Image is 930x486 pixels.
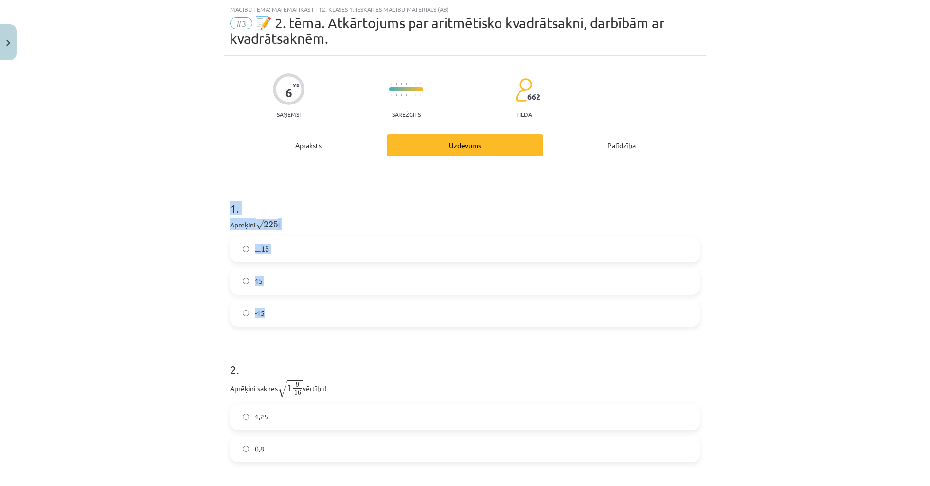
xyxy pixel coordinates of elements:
p: Sarežģīts [392,111,421,118]
span: 16 [294,390,301,395]
img: icon-short-line-57e1e144782c952c97e751825c79c345078a6d821885a25fce030b3d8c18986b.svg [401,83,402,85]
img: icon-short-line-57e1e144782c952c97e751825c79c345078a6d821885a25fce030b3d8c18986b.svg [401,94,402,96]
span: 225 [264,221,278,228]
div: Mācību tēma: Matemātikas i - 12. klases 1. ieskaites mācību materiāls (ab) [230,6,700,13]
div: Apraksts [230,134,387,156]
img: icon-close-lesson-0947bae3869378f0d4975bcd49f059093ad1ed9edebbc8119c70593378902aed.svg [6,40,10,46]
img: icon-short-line-57e1e144782c952c97e751825c79c345078a6d821885a25fce030b3d8c18986b.svg [406,94,407,96]
input: 1,25 [243,414,249,420]
img: icon-short-line-57e1e144782c952c97e751825c79c345078a6d821885a25fce030b3d8c18986b.svg [420,94,421,96]
img: students-c634bb4e5e11cddfef0936a35e636f08e4e9abd3cc4e673bd6f9a4125e45ecb1.svg [515,78,532,102]
input: -15 [243,310,249,316]
p: Saņemsi [273,111,304,118]
span: ± [255,246,261,252]
p: Aprēķini saknes vērtību! [230,379,700,398]
h1: 1 . [230,185,700,215]
img: icon-short-line-57e1e144782c952c97e751825c79c345078a6d821885a25fce030b3d8c18986b.svg [415,83,416,85]
span: #3 [230,17,252,29]
img: icon-short-line-57e1e144782c952c97e751825c79c345078a6d821885a25fce030b3d8c18986b.svg [391,83,392,85]
span: 1,25 [255,412,268,422]
h1: 2 . [230,346,700,376]
span: XP [293,83,299,88]
div: 6 [286,86,292,100]
p: pilda [516,111,532,118]
input: 15 [243,278,249,284]
span: 662 [527,92,540,101]
input: 0,8 [243,446,249,452]
p: Aprēķini ! [230,218,700,230]
img: icon-short-line-57e1e144782c952c97e751825c79c345078a6d821885a25fce030b3d8c18986b.svg [411,83,411,85]
img: icon-short-line-57e1e144782c952c97e751825c79c345078a6d821885a25fce030b3d8c18986b.svg [396,94,397,96]
span: √ [278,380,287,398]
span: 📝 2. tēma. Atkārtojums par aritmētisko kvadrātsakni, darbībām ar kvadrātsaknēm. [230,15,664,47]
img: icon-short-line-57e1e144782c952c97e751825c79c345078a6d821885a25fce030b3d8c18986b.svg [420,83,421,85]
img: icon-short-line-57e1e144782c952c97e751825c79c345078a6d821885a25fce030b3d8c18986b.svg [396,83,397,85]
span: 9 [296,382,299,387]
span: 15 [261,246,269,252]
img: icon-short-line-57e1e144782c952c97e751825c79c345078a6d821885a25fce030b3d8c18986b.svg [406,83,407,85]
span: 0,8 [255,444,264,454]
img: icon-short-line-57e1e144782c952c97e751825c79c345078a6d821885a25fce030b3d8c18986b.svg [415,94,416,96]
div: Palīdzība [543,134,700,156]
span: 1 [287,385,292,392]
span: 15 [255,276,263,286]
span: √ [256,220,264,230]
span: -15 [255,308,265,318]
div: Uzdevums [387,134,543,156]
img: icon-short-line-57e1e144782c952c97e751825c79c345078a6d821885a25fce030b3d8c18986b.svg [411,94,411,96]
img: icon-short-line-57e1e144782c952c97e751825c79c345078a6d821885a25fce030b3d8c18986b.svg [391,94,392,96]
